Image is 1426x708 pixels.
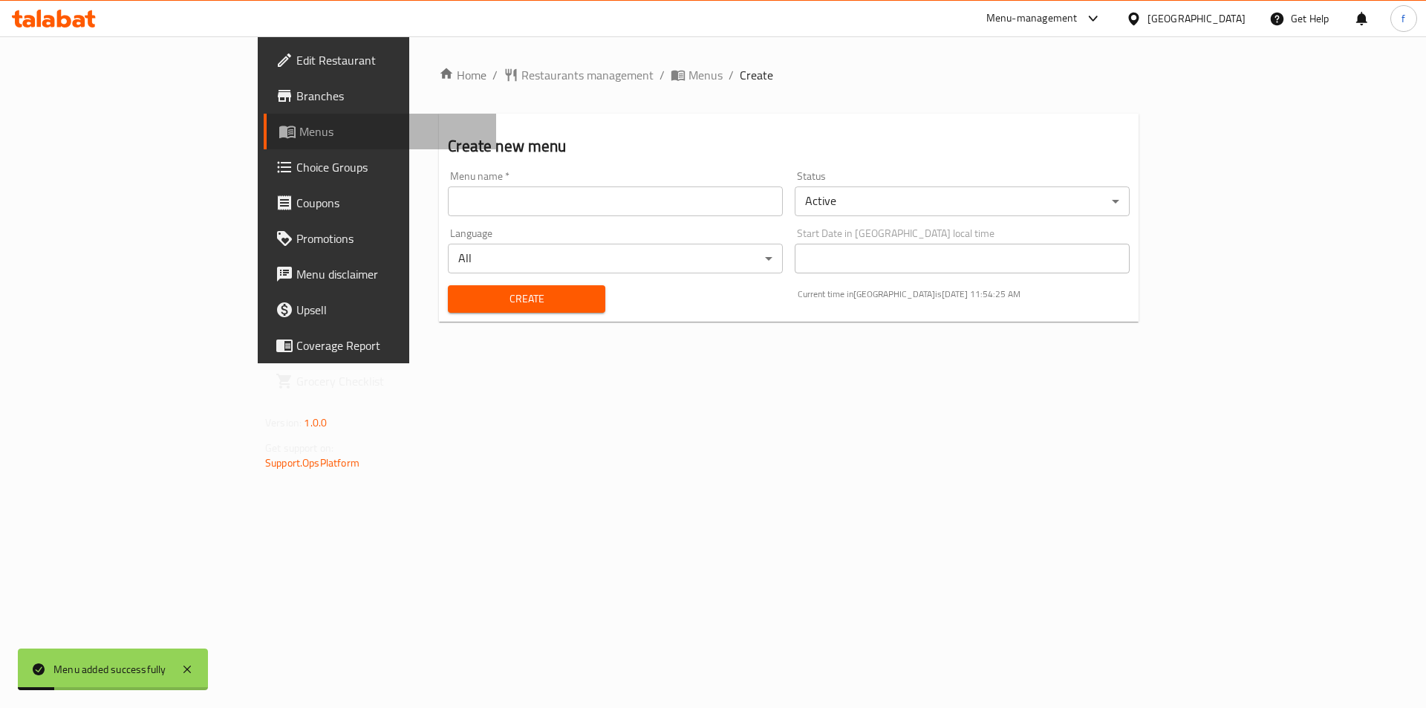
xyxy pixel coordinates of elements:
[265,453,359,472] a: Support.OpsPlatform
[264,292,496,328] a: Upsell
[264,363,496,399] a: Grocery Checklist
[798,288,1130,301] p: Current time in [GEOGRAPHIC_DATA] is [DATE] 11:54:25 AM
[296,194,484,212] span: Coupons
[296,301,484,319] span: Upsell
[448,186,783,216] input: Please enter Menu name
[264,114,496,149] a: Menus
[521,66,654,84] span: Restaurants management
[660,66,665,84] li: /
[296,158,484,176] span: Choice Groups
[265,438,333,458] span: Get support on:
[460,290,593,308] span: Create
[986,10,1078,27] div: Menu-management
[264,42,496,78] a: Edit Restaurant
[264,328,496,363] a: Coverage Report
[795,186,1130,216] div: Active
[264,256,496,292] a: Menu disclaimer
[265,413,302,432] span: Version:
[296,51,484,69] span: Edit Restaurant
[296,87,484,105] span: Branches
[299,123,484,140] span: Menus
[740,66,773,84] span: Create
[1147,10,1246,27] div: [GEOGRAPHIC_DATA]
[448,244,783,273] div: All
[671,66,723,84] a: Menus
[504,66,654,84] a: Restaurants management
[296,337,484,354] span: Coverage Report
[448,285,605,313] button: Create
[264,221,496,256] a: Promotions
[296,230,484,247] span: Promotions
[53,661,166,678] div: Menu added successfully
[1401,10,1405,27] span: f
[729,66,734,84] li: /
[448,135,1130,157] h2: Create new menu
[439,66,1139,84] nav: breadcrumb
[264,185,496,221] a: Coupons
[264,78,496,114] a: Branches
[688,66,723,84] span: Menus
[304,413,327,432] span: 1.0.0
[296,265,484,283] span: Menu disclaimer
[264,149,496,185] a: Choice Groups
[296,372,484,390] span: Grocery Checklist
